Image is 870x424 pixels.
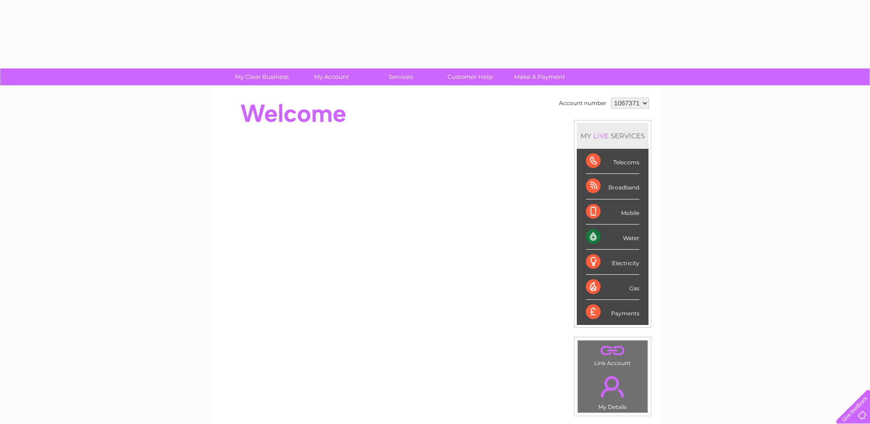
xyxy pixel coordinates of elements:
[363,68,438,85] a: Services
[586,225,639,250] div: Water
[591,131,611,140] div: LIVE
[586,149,639,174] div: Telecoms
[224,68,300,85] a: My Clear Business
[577,123,649,149] div: MY SERVICES
[586,300,639,325] div: Payments
[586,250,639,275] div: Electricity
[577,368,648,413] td: My Details
[580,343,645,359] a: .
[502,68,577,85] a: Make A Payment
[294,68,369,85] a: My Account
[577,340,648,369] td: Link Account
[580,371,645,403] a: .
[432,68,508,85] a: Customer Help
[586,199,639,225] div: Mobile
[586,174,639,199] div: Broadband
[557,95,609,111] td: Account number
[586,275,639,300] div: Gas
